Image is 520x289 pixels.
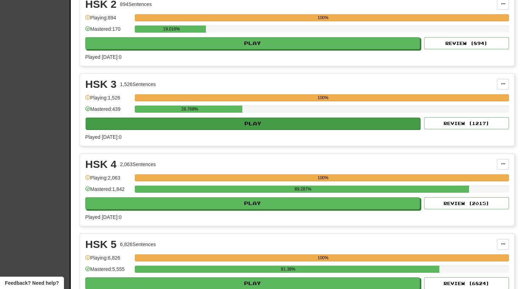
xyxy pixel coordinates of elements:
button: Review (2015) [424,197,509,209]
div: Playing: 1,526 [85,94,131,106]
button: Play [85,37,420,49]
span: Played [DATE]: 0 [85,134,121,140]
div: Mastered: 5,555 [85,266,131,277]
div: 81.38% [137,266,439,273]
div: 100% [137,94,509,101]
div: HSK 3 [85,79,116,90]
div: HSK 5 [85,239,116,250]
div: Playing: 6,826 [85,254,131,266]
div: Mastered: 170 [85,25,131,37]
button: Review (1217) [424,117,509,129]
div: Mastered: 1,842 [85,186,131,197]
div: HSK 4 [85,159,116,170]
div: 100% [137,254,509,261]
div: 89.287% [137,186,469,193]
button: Play [85,197,420,209]
button: Play [86,118,420,130]
div: Playing: 894 [85,14,131,26]
div: 894 Sentences [120,1,152,8]
div: 2,063 Sentences [120,161,156,168]
div: 100% [137,174,509,181]
button: Review (894) [424,37,509,49]
div: Mastered: 439 [85,106,131,117]
span: Played [DATE]: 0 [85,214,121,220]
div: 28.768% [137,106,242,113]
div: 1,526 Sentences [120,81,156,88]
div: 19.016% [137,25,206,33]
div: 6,826 Sentences [120,241,156,248]
div: 100% [137,14,509,21]
span: Played [DATE]: 0 [85,54,121,60]
div: Playing: 2,063 [85,174,131,186]
span: Open feedback widget [5,279,59,287]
